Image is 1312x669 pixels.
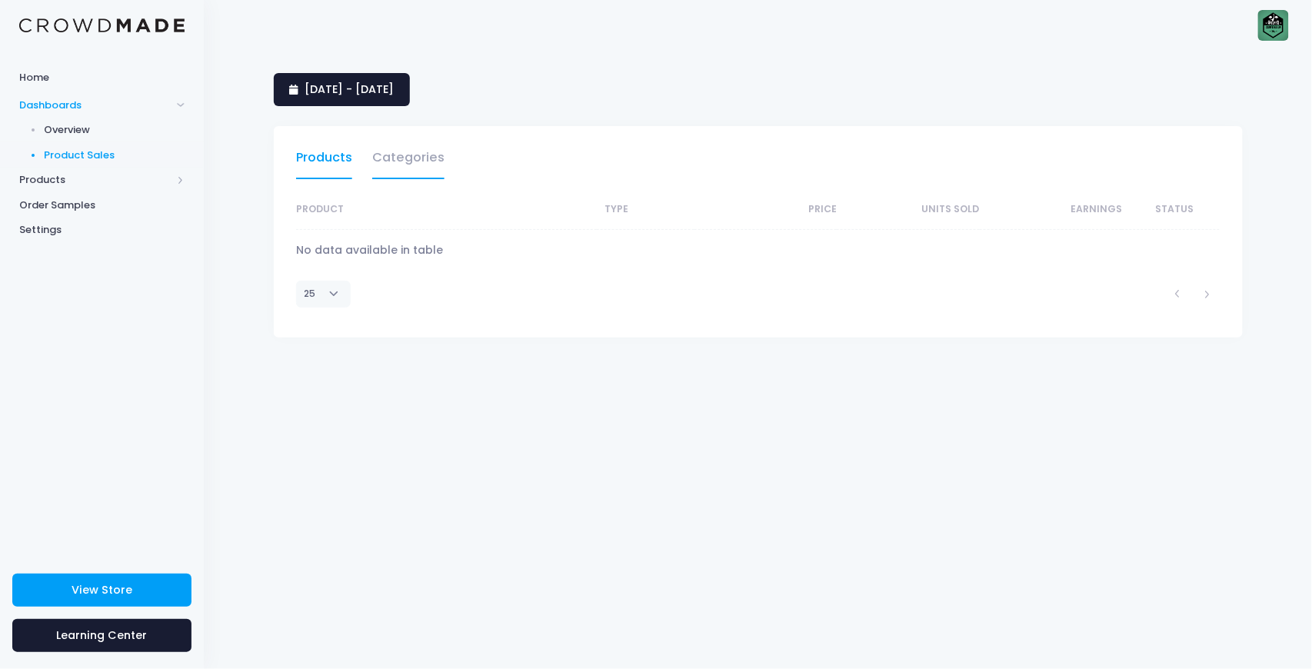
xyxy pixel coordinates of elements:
span: Product Sales [45,148,185,163]
a: [DATE] - [DATE] [274,73,410,106]
th: Price: activate to sort column ascending [694,190,837,230]
span: Settings [19,222,185,238]
span: Order Samples [19,198,185,213]
th: Type: activate to sort column ascending [597,190,694,230]
span: [DATE] - [DATE] [305,82,394,97]
span: Products [19,172,171,188]
span: Learning Center [57,627,148,643]
th: Earnings: activate to sort column ascending [980,190,1123,230]
img: Logo [19,18,185,33]
a: Learning Center [12,619,191,652]
th: Units Sold: activate to sort column ascending [837,190,980,230]
a: Products [296,144,352,179]
span: Overview [45,122,185,138]
span: Home [19,70,185,85]
span: View Store [72,582,132,597]
th: Product: activate to sort column ascending [296,190,597,230]
a: View Store [12,574,191,607]
span: Dashboards [19,98,171,113]
a: Categories [372,144,445,179]
img: User [1258,10,1289,41]
td: No data available in table [296,229,1220,271]
th: Status: activate to sort column ascending [1122,190,1220,230]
